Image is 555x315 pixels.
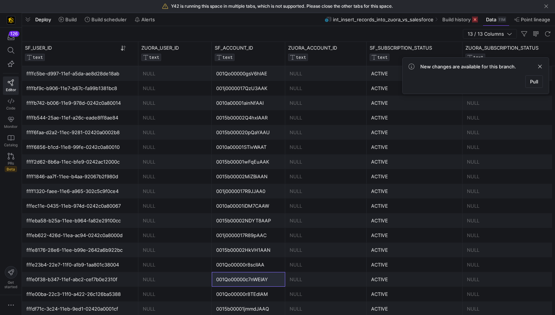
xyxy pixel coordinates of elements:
[371,81,458,96] div: ACTIVE
[420,64,516,69] span: New changes are available for this branch.
[370,45,432,51] span: SF_SUBSCRIPTION_STATUS
[371,96,458,110] div: ACTIVE
[7,17,15,24] img: https://storage.googleapis.com/y42-prod-data-exchange/images/uAsz27BndGEK0hZWDFeOjoxA7jCwgK9jE472...
[483,13,509,26] button: Data11M
[33,55,43,60] span: TEXT
[290,243,362,257] div: NULL
[143,258,207,272] div: NULL
[296,55,306,60] span: TEXT
[371,199,458,213] div: ACTIVE
[216,243,281,257] div: 0015b00002HkVH1AAN
[143,272,207,287] div: NULL
[290,67,362,81] div: NULL
[3,113,19,132] a: Monitor
[143,140,207,154] div: NULL
[371,272,458,287] div: ACTIVE
[143,96,207,110] div: NULL
[91,17,127,22] span: Build scheduler
[143,111,207,125] div: NULL
[26,169,134,184] div: ffff1846-aa7f-11ee-b4aa-92067b2f980d
[4,124,18,129] span: Monitor
[216,96,281,110] div: 0010a00001ainNfAAI
[143,81,207,96] div: NULL
[143,228,207,243] div: NULL
[55,13,80,26] button: Build
[3,95,19,113] a: Code
[141,17,155,22] span: Alerts
[439,13,481,26] button: Build history
[215,45,253,51] span: SF_ACCOUNT_ID
[6,87,16,92] span: Editor
[26,140,134,154] div: ffff6856-b1cd-11e8-99fe-0242c0a80010
[216,81,281,96] div: 001j0000017QzU3AAK
[143,184,207,198] div: NULL
[290,184,362,198] div: NULL
[216,184,281,198] div: 001j0000017R9JJAA0
[371,169,458,184] div: ACTIVE
[525,75,543,88] button: Pull
[131,13,158,26] button: Alerts
[149,55,159,60] span: TEXT
[290,199,362,213] div: NULL
[26,287,134,301] div: fffe00ba-22c3-11f0-a422-26c126ba5388
[530,79,538,85] span: Pull
[3,14,19,26] a: https://storage.googleapis.com/y42-prod-data-exchange/images/uAsz27BndGEK0hZWDFeOjoxA7jCwgK9jE472...
[25,45,52,51] span: SF_USER_ID
[143,169,207,184] div: NULL
[290,96,362,110] div: NULL
[216,228,281,243] div: 001j0000017R89pAAC
[290,272,362,287] div: NULL
[371,228,458,243] div: ACTIVE
[290,228,362,243] div: NULL
[26,111,134,125] div: ffffb544-25ae-11ef-a26c-eade8ff8ae84
[290,155,362,169] div: NULL
[216,214,281,228] div: 0015b00002NDYT8AAP
[486,17,496,22] span: Data
[222,55,233,60] span: TEXT
[216,169,281,184] div: 0015b00002MiZBiAAN
[468,31,507,37] span: 13 / 13 Columns
[26,243,134,257] div: fffe8176-28e6-11ee-b99e-2642a6b922bc
[290,140,362,154] div: NULL
[26,67,134,81] div: ffffc5be-d997-11ef-a5da-ae8d28de18ab
[141,45,179,51] span: ZUORA_USER_ID
[143,287,207,301] div: NULL
[171,4,393,9] span: Y42 is running this space in multiple tabs, which is not supported. Please close the other tabs f...
[143,155,207,169] div: NULL
[143,214,207,228] div: NULL
[3,150,19,175] a: PRsBeta
[143,125,207,140] div: NULL
[5,166,17,172] span: Beta
[216,272,281,287] div: 001Qo00000c7nWEIAY
[216,199,281,213] div: 0010a00001iDM7CAAW
[26,228,134,243] div: fffeb622-426d-11ea-ac94-0242c0a8000d
[4,280,17,289] span: Get started
[143,199,207,213] div: NULL
[4,143,18,147] span: Catalog
[35,17,51,22] span: Deploy
[143,67,207,81] div: NULL
[371,258,458,272] div: ACTIVE
[288,45,337,51] span: ZUORA_ACCOUNT_ID
[333,17,434,22] span: int_insert_records_into_zuora_vs_salesforce
[6,106,15,110] span: Code
[8,161,14,165] span: PRs
[9,31,19,37] div: 126
[371,155,458,169] div: ACTIVE
[3,132,19,150] a: Catalog
[26,81,134,96] div: ffffbf9c-b906-11e7-b67c-fa99b1381bc8
[26,155,134,169] div: ffff2d62-8b6a-11ec-bfe9-0242ac12000c
[216,111,281,125] div: 0015b00002Q4hxIAAR
[143,243,207,257] div: NULL
[498,17,506,22] div: 11M
[371,67,458,81] div: ACTIVE
[442,17,471,22] span: Build history
[290,258,362,272] div: NULL
[371,184,458,198] div: ACTIVE
[371,125,458,140] div: ACTIVE
[377,55,388,60] span: TEXT
[371,287,458,301] div: ACTIVE
[371,140,458,154] div: ACTIVE
[290,169,362,184] div: NULL
[290,111,362,125] div: NULL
